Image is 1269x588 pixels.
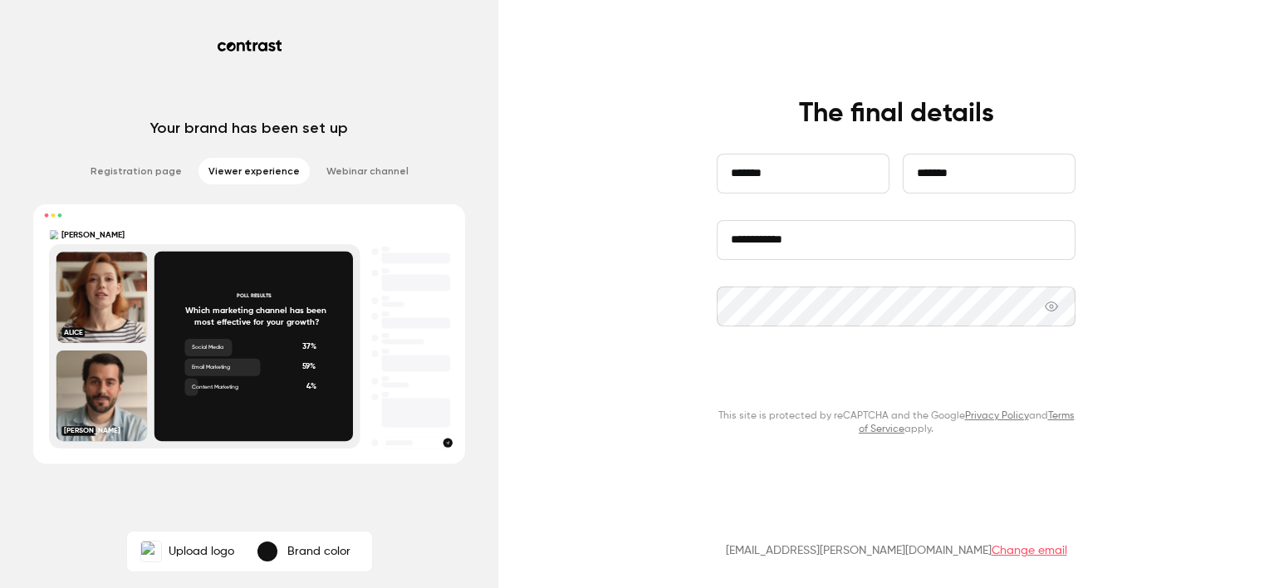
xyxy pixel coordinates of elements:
a: Change email [992,545,1067,556]
button: Brand color [244,535,369,568]
li: Viewer experience [198,158,310,184]
h4: The final details [799,97,994,130]
p: This site is protected by reCAPTCHA and the Google and apply. [717,409,1075,436]
p: Your brand has been set up [150,118,348,138]
label: Perron rigotUpload logo [130,535,244,568]
p: [EMAIL_ADDRESS][PERSON_NAME][DOMAIN_NAME] [726,542,1067,559]
button: Continue [717,356,1075,396]
p: Brand color [287,543,350,560]
a: Privacy Policy [965,411,1029,421]
img: Perron rigot [141,541,161,561]
a: Terms of Service [859,411,1075,434]
li: Webinar channel [316,158,419,184]
li: Registration page [81,158,192,184]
